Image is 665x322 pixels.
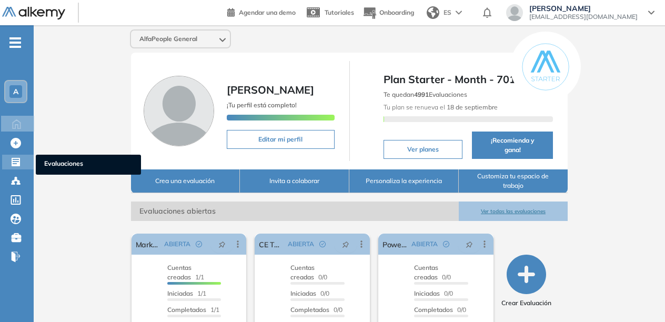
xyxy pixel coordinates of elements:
[290,289,329,297] span: 0/0
[342,240,349,248] span: pushpin
[362,2,414,24] button: Onboarding
[167,289,206,297] span: 1/1
[227,5,296,18] a: Agendar una demo
[227,101,297,109] span: ¡Tu perfil está completo!
[9,42,21,44] i: -
[349,169,459,193] button: Personaliza la experiencia
[411,239,438,249] span: ABIERTA
[414,289,453,297] span: 0/0
[414,306,466,314] span: 0/0
[290,264,327,281] span: 0/0
[334,236,357,253] button: pushpin
[218,240,226,248] span: pushpin
[414,90,429,98] b: 4991
[239,8,296,16] span: Agendar una demo
[384,90,467,98] span: Te quedan Evaluaciones
[529,4,638,13] span: [PERSON_NAME]
[13,87,18,96] span: A
[196,241,202,247] span: check-circle
[259,234,284,255] a: CE Technical Architect - [GEOGRAPHIC_DATA]
[444,8,451,17] span: ES
[414,289,440,297] span: Iniciadas
[501,298,551,308] span: Crear Evaluación
[384,140,463,159] button: Ver planes
[458,236,481,253] button: pushpin
[290,306,329,314] span: Completados
[459,202,568,221] button: Ver todas las evaluaciones
[210,236,234,253] button: pushpin
[44,159,133,170] span: Evaluaciones
[466,240,473,248] span: pushpin
[382,234,407,255] a: Power Platform Developer - [GEOGRAPHIC_DATA]
[131,202,459,221] span: Evaluaciones abiertas
[427,6,439,19] img: world
[384,72,553,87] span: Plan Starter - Month - 701 a 1000
[414,264,451,281] span: 0/0
[379,8,414,16] span: Onboarding
[445,103,498,111] b: 18 de septiembre
[290,289,316,297] span: Iniciadas
[167,264,204,281] span: 1/1
[227,130,335,149] button: Editar mi perfil
[529,13,638,21] span: [EMAIL_ADDRESS][DOMAIN_NAME]
[288,239,314,249] span: ABIERTA
[443,241,449,247] span: check-circle
[167,264,192,281] span: Cuentas creadas
[290,264,315,281] span: Cuentas creadas
[139,35,197,43] span: AlfaPeople General
[227,83,314,96] span: [PERSON_NAME]
[167,306,206,314] span: Completados
[167,306,219,314] span: 1/1
[472,132,553,159] button: ¡Recomienda y gana!
[459,169,568,193] button: Customiza tu espacio de trabajo
[325,8,354,16] span: Tutoriales
[131,169,240,193] button: Crea una evaluación
[384,103,498,111] span: Tu plan se renueva el
[456,11,462,15] img: arrow
[501,255,551,308] button: Crear Evaluación
[414,264,438,281] span: Cuentas creadas
[164,239,190,249] span: ABIERTA
[319,241,326,247] span: check-circle
[136,234,160,255] a: Marketing Analyst - [GEOGRAPHIC_DATA]
[414,306,453,314] span: Completados
[144,76,214,146] img: Foto de perfil
[290,306,342,314] span: 0/0
[2,7,65,20] img: Logo
[167,289,193,297] span: Iniciadas
[240,169,349,193] button: Invita a colaborar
